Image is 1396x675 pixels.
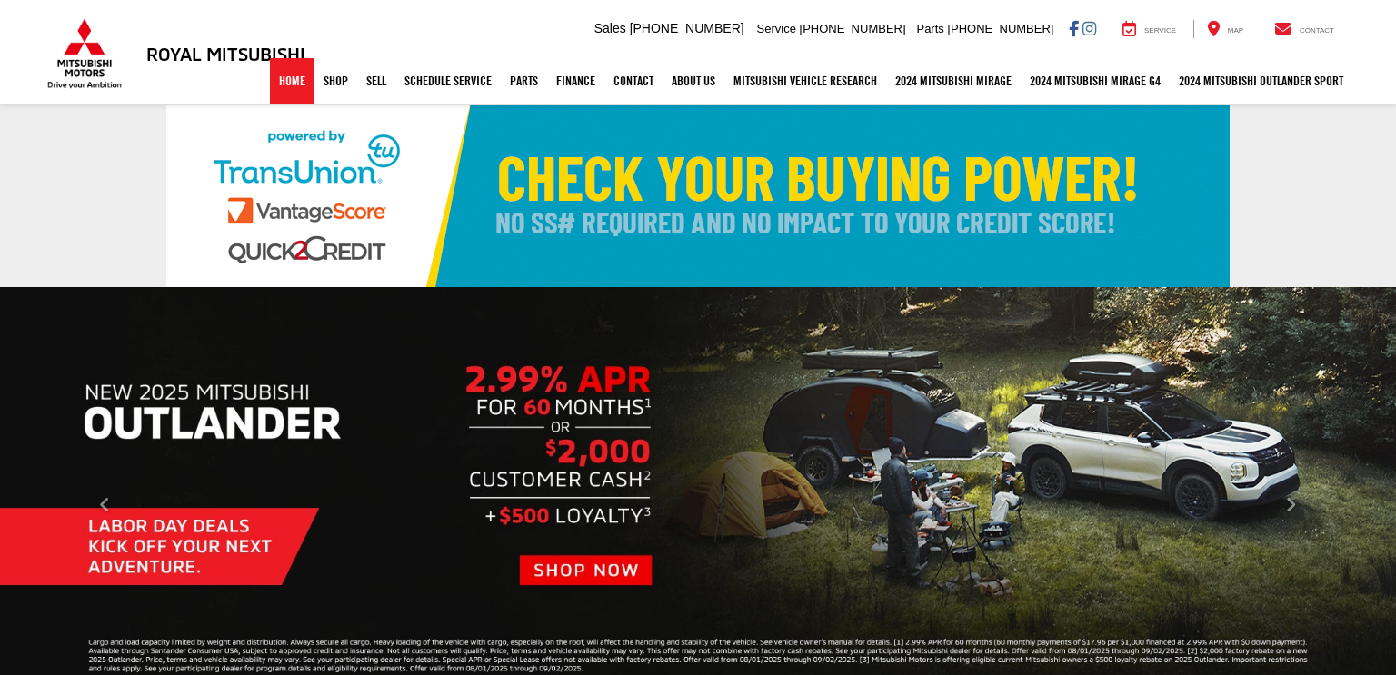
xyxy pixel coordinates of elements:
[1069,21,1079,35] a: Facebook: Click to visit our Facebook page
[1021,58,1170,104] a: 2024 Mitsubishi Mirage G4
[1082,21,1096,35] a: Instagram: Click to visit our Instagram page
[270,58,314,104] a: Home
[1193,20,1257,38] a: Map
[724,58,886,104] a: Mitsubishi Vehicle Research
[166,105,1230,287] img: Check Your Buying Power
[146,44,305,64] h3: Royal Mitsubishi
[947,22,1053,35] span: [PHONE_NUMBER]
[1170,58,1352,104] a: 2024 Mitsubishi Outlander SPORT
[594,21,626,35] span: Sales
[604,58,663,104] a: Contact
[916,22,943,35] span: Parts
[501,58,547,104] a: Parts: Opens in a new tab
[1144,26,1176,35] span: Service
[886,58,1021,104] a: 2024 Mitsubishi Mirage
[1109,20,1190,38] a: Service
[547,58,604,104] a: Finance
[1300,26,1334,35] span: Contact
[1228,26,1243,35] span: Map
[314,58,357,104] a: Shop
[395,58,501,104] a: Schedule Service: Opens in a new tab
[357,58,395,104] a: Sell
[630,21,744,35] span: [PHONE_NUMBER]
[44,18,125,89] img: Mitsubishi
[757,22,796,35] span: Service
[1261,20,1348,38] a: Contact
[800,22,906,35] span: [PHONE_NUMBER]
[663,58,724,104] a: About Us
